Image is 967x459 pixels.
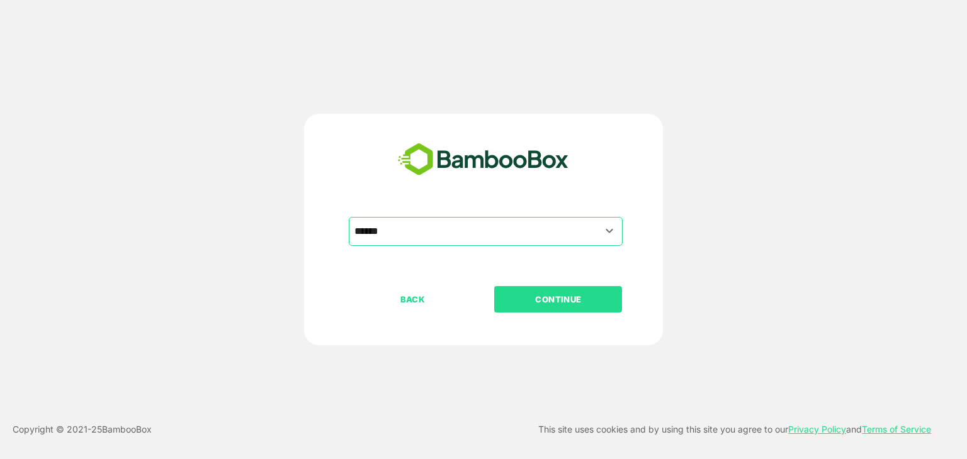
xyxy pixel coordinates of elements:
[391,139,575,180] img: bamboobox
[13,422,152,437] p: Copyright © 2021- 25 BambooBox
[538,422,931,437] p: This site uses cookies and by using this site you agree to our and
[494,286,622,312] button: CONTINUE
[601,223,618,240] button: Open
[862,424,931,434] a: Terms of Service
[350,292,476,306] p: BACK
[349,286,477,312] button: BACK
[788,424,846,434] a: Privacy Policy
[495,292,621,306] p: CONTINUE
